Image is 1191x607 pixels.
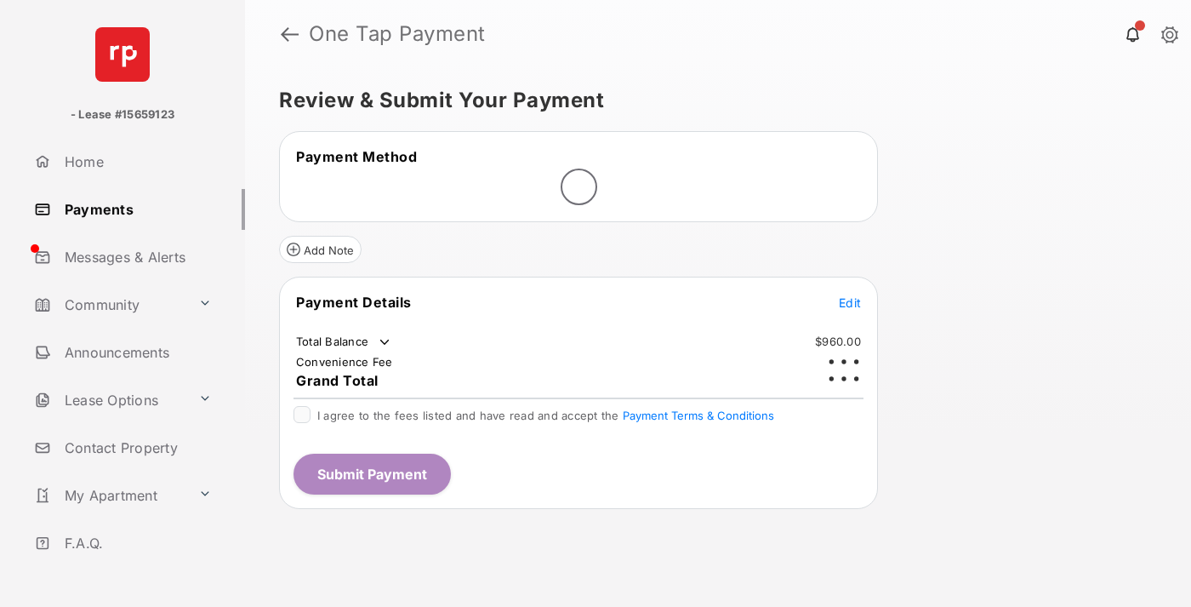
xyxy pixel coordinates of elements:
[27,475,191,516] a: My Apartment
[295,334,393,351] td: Total Balance
[95,27,150,82] img: svg+xml;base64,PHN2ZyB4bWxucz0iaHR0cDovL3d3dy53My5vcmcvMjAwMC9zdmciIHdpZHRoPSI2NCIgaGVpZ2h0PSI2NC...
[279,236,362,263] button: Add Note
[623,409,774,422] button: I agree to the fees listed and have read and accept the
[839,294,861,311] button: Edit
[71,106,174,123] p: - Lease #15659123
[27,237,245,278] a: Messages & Alerts
[296,294,412,311] span: Payment Details
[293,454,451,495] button: Submit Payment
[814,334,862,349] td: $960.00
[27,523,245,564] a: F.A.Q.
[279,90,1143,111] h5: Review & Submit Your Payment
[27,141,245,182] a: Home
[839,295,861,310] span: Edit
[296,372,379,389] span: Grand Total
[27,284,191,325] a: Community
[27,332,245,373] a: Announcements
[317,409,774,422] span: I agree to the fees listed and have read and accept the
[27,380,191,421] a: Lease Options
[296,148,417,165] span: Payment Method
[27,427,245,468] a: Contact Property
[309,24,486,44] strong: One Tap Payment
[295,354,394,369] td: Convenience Fee
[27,189,245,230] a: Payments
